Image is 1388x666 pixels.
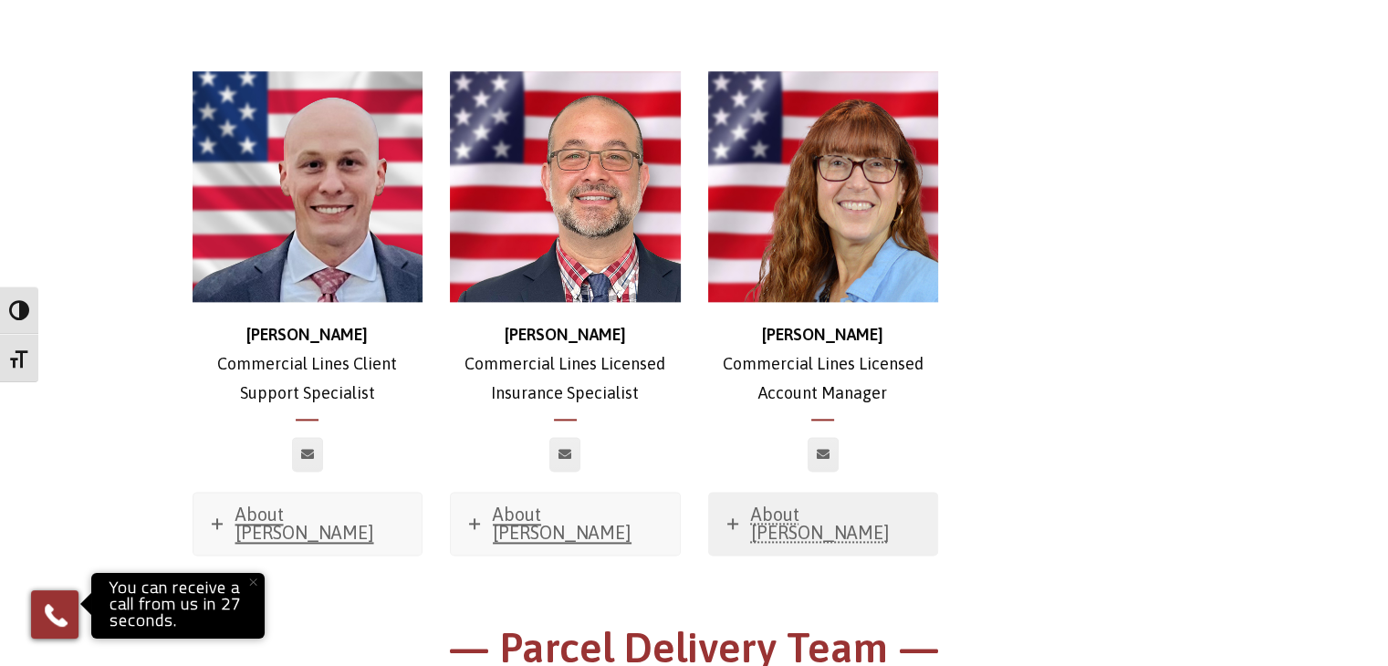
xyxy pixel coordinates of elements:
strong: [PERSON_NAME] [762,325,883,344]
button: Close [233,562,273,602]
span: About [PERSON_NAME] [235,504,374,543]
a: About [PERSON_NAME] [451,493,680,555]
p: Commercial Lines Client Support Specialist [193,320,423,409]
img: nick headshot photo [450,71,681,302]
img: michael 500x500 [193,71,423,302]
p: Commercial Lines Licensed Account Manager [708,320,939,409]
strong: [PERSON_NAME] [246,325,368,344]
span: About [PERSON_NAME] [751,504,890,543]
p: Commercial Lines Licensed Insurance Specialist [450,320,681,409]
img: Phone icon [41,600,70,630]
a: About [PERSON_NAME] [709,493,938,555]
p: You can receive a call from us in 27 seconds. [96,578,260,634]
span: About [PERSON_NAME] [493,504,631,543]
strong: [PERSON_NAME] [505,325,626,344]
img: Carrie_500x500 [708,71,939,302]
a: About [PERSON_NAME] [193,493,423,555]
